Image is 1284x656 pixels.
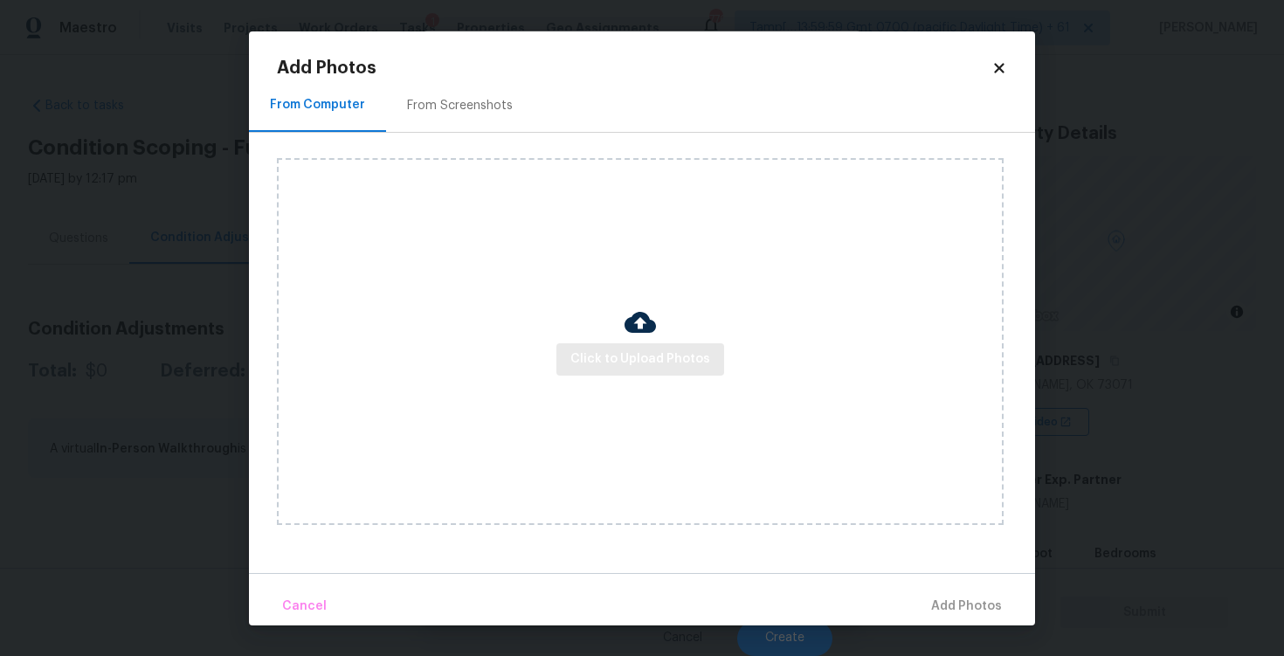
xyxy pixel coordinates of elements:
span: Cancel [282,596,327,618]
button: Cancel [275,588,334,625]
div: From Screenshots [407,97,513,114]
img: Cloud Upload Icon [625,307,656,338]
h2: Add Photos [277,59,991,77]
button: Click to Upload Photos [556,343,724,376]
span: Click to Upload Photos [570,349,710,370]
div: From Computer [270,96,365,114]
